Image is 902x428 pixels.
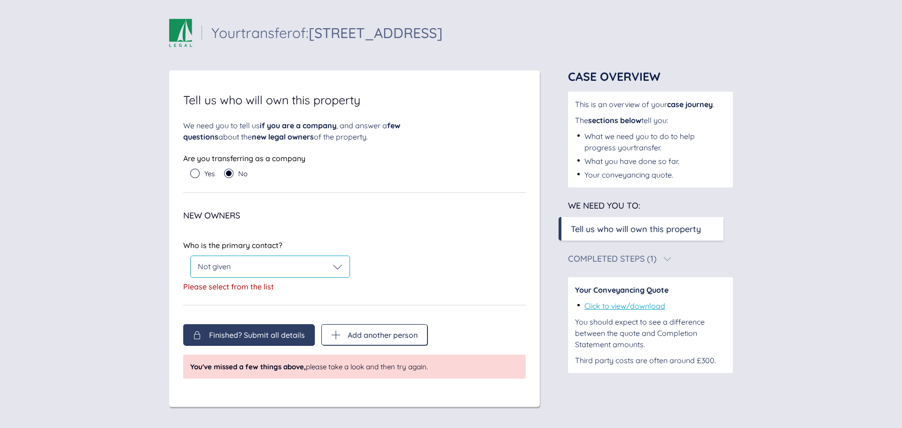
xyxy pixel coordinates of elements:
[568,255,657,263] div: Completed Steps (1)
[568,69,661,84] span: Case Overview
[575,99,726,110] div: This is an overview of your .
[584,156,679,167] div: What you have done so far.
[252,132,314,141] span: new legal owners
[575,285,669,295] span: Your Conveyancing Quote
[183,154,305,163] span: Are you transferring as a company
[183,94,360,106] span: Tell us who will own this property
[211,26,443,40] div: Your transfer of:
[584,301,665,311] a: Click to view/download
[348,331,418,339] span: Add another person
[584,131,726,153] div: What we need you to do to help progress your transfer .
[588,116,641,125] span: sections below
[190,362,428,372] span: please take a look and then try again.
[575,355,726,366] div: Third party costs are often around £300.
[667,100,713,109] span: case journey
[183,120,442,142] div: We need you to tell us , and answer a about the of the property.
[238,170,248,177] span: No
[183,210,240,221] span: New Owners
[575,316,726,350] div: You should expect to see a difference between the quote and Completion Statement amounts.
[209,331,305,339] span: Finished? Submit all details
[309,24,443,42] span: [STREET_ADDRESS]
[571,223,701,235] div: Tell us who will own this property
[198,262,231,271] span: Not given
[260,121,336,130] span: if you are a company
[575,115,726,126] div: The tell you:
[190,362,306,371] span: You've missed a few things above,
[584,169,673,180] div: Your conveyancing quote.
[183,282,274,291] span: Please select from the list
[204,170,215,177] span: Yes
[183,241,282,250] span: Who is the primary contact?
[568,200,640,211] span: We need you to:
